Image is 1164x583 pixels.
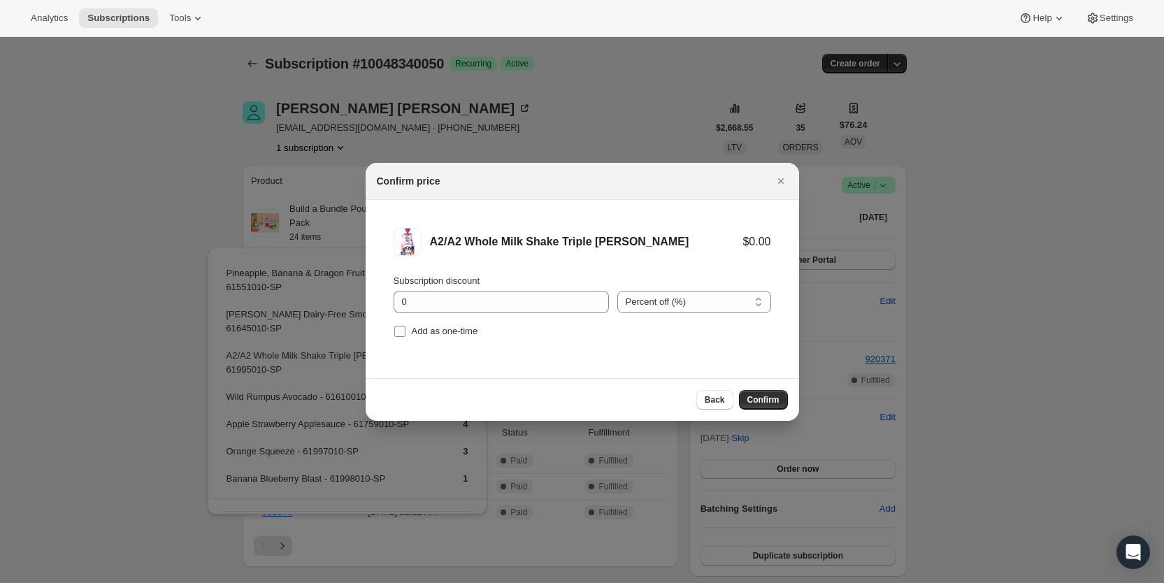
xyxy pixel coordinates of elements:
span: Settings [1100,13,1133,24]
button: Help [1010,8,1074,28]
button: Back [696,390,733,410]
span: Tools [169,13,191,24]
span: Confirm [747,394,779,405]
div: $0.00 [742,235,770,249]
h2: Confirm price [377,174,440,188]
button: Settings [1077,8,1142,28]
span: Analytics [31,13,68,24]
button: Close [771,171,791,191]
span: Subscription discount [394,275,480,286]
span: Add as one-time [412,326,478,336]
span: Subscriptions [87,13,150,24]
button: Subscriptions [79,8,158,28]
span: Back [705,394,725,405]
div: A2/A2 Whole Milk Shake Triple [PERSON_NAME] [430,235,743,249]
button: Analytics [22,8,76,28]
button: Tools [161,8,213,28]
span: Help [1033,13,1051,24]
button: Confirm [739,390,788,410]
div: Open Intercom Messenger [1116,535,1150,569]
img: A2/A2 Whole Milk Shake Triple Berry [394,228,422,256]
